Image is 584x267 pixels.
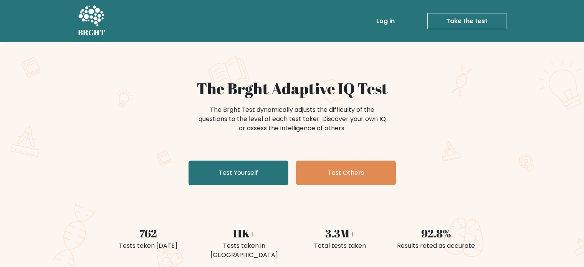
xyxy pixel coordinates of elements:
div: The Brght Test dynamically adjusts the difficulty of the questions to the level of each test take... [196,105,388,133]
h5: BRGHT [78,28,106,37]
div: 11K+ [201,225,288,241]
div: Tests taken in [GEOGRAPHIC_DATA] [201,241,288,260]
div: 3.3M+ [297,225,384,241]
div: Results rated as accurate [393,241,480,250]
a: Log in [373,13,398,29]
div: Tests taken [DATE] [105,241,192,250]
div: Total tests taken [297,241,384,250]
div: 762 [105,225,192,241]
a: Test Others [296,161,396,185]
h1: The Brght Adaptive IQ Test [105,79,480,98]
a: Take the test [427,13,506,29]
div: 92.8% [393,225,480,241]
a: BRGHT [78,3,106,39]
a: Test Yourself [189,161,288,185]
